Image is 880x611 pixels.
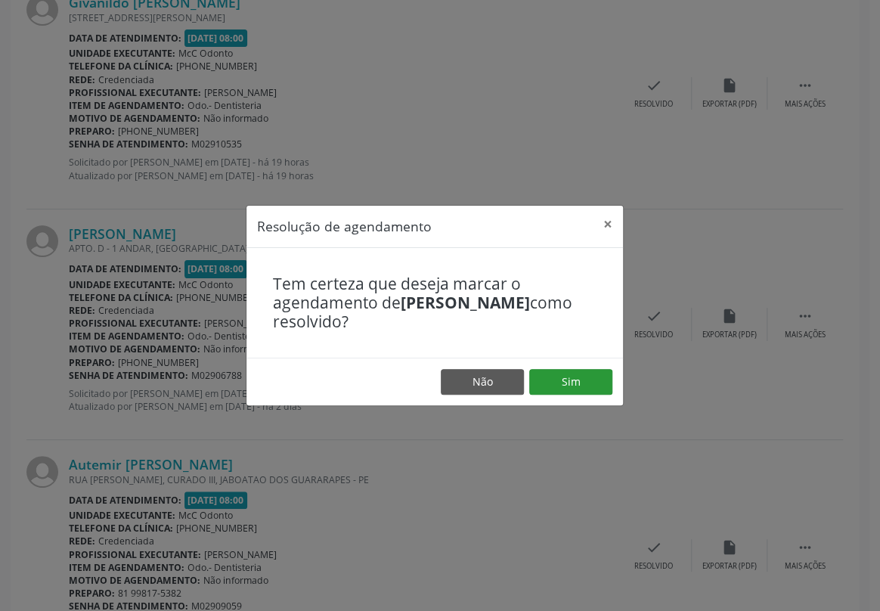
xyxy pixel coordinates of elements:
[593,206,623,243] button: Close
[273,274,596,332] h4: Tem certeza que deseja marcar o agendamento de como resolvido?
[401,292,530,313] b: [PERSON_NAME]
[257,216,432,236] h5: Resolução de agendamento
[529,369,612,395] button: Sim
[441,369,524,395] button: Não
